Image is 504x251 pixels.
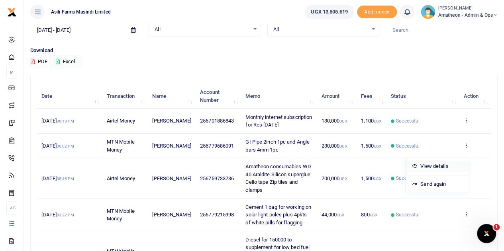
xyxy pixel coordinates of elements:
iframe: Intercom live chat [477,224,496,243]
span: Amatheon consumables WD 40 Araldite Silicon superglue Cello tape Zip tiles and clamps [245,163,311,193]
span: Add money [357,6,397,19]
span: [DATE] [41,212,74,218]
a: UGX 13,505,619 [305,5,353,19]
span: Successful [396,175,420,182]
span: 230,000 [321,143,347,149]
span: 256779686091 [200,143,234,149]
span: [PERSON_NAME] [152,175,191,181]
span: [PERSON_NAME] [152,118,191,124]
a: Send again [406,179,469,190]
span: Airtel Money [107,175,135,181]
span: MTN Mobile Money [107,208,135,222]
span: 256759733736 [200,175,234,181]
small: UGX [339,144,347,148]
span: [PERSON_NAME] [152,212,191,218]
span: Successful [396,142,420,150]
span: 256701886843 [200,118,234,124]
button: Excel [49,55,82,68]
small: UGX [339,177,347,181]
li: Ac [6,201,17,214]
li: M [6,66,17,79]
small: 03:22 PM [57,213,74,217]
span: Amatheon - Admin & Ops [438,12,498,19]
th: Status: activate to sort column ascending [386,84,459,109]
span: 700,000 [321,175,347,181]
span: All [155,25,249,33]
span: Monthly internet subscription for Res [DATE] [245,114,312,128]
a: View details [406,161,469,172]
small: 06:18 PM [57,119,74,123]
span: [DATE] [41,118,74,124]
span: Cement 1 bag for working on solar light poles plus 4pkts of white pills for flagging [245,204,311,226]
span: Airtel Money [107,118,135,124]
li: Wallet ballance [302,5,357,19]
small: 06:02 PM [57,144,74,148]
th: Transaction: activate to sort column ascending [102,84,148,109]
th: Date: activate to sort column descending [37,84,102,109]
span: Successful [396,211,420,218]
a: Add money [357,8,397,14]
span: 1 [493,224,500,230]
p: Download [30,47,498,55]
span: 1,500 [361,175,381,181]
span: 130,000 [321,118,347,124]
span: UGX 13,505,619 [311,8,347,16]
span: 1,500 [361,143,381,149]
input: select period [30,23,125,37]
th: Amount: activate to sort column ascending [317,84,357,109]
span: 800 [361,212,377,218]
img: profile-user [421,5,435,19]
th: Name: activate to sort column ascending [148,84,196,109]
span: [DATE] [41,175,74,181]
small: UGX [374,119,381,123]
span: GI Pipe 2inch 1pc and Angle bars 4mm 1pc [245,139,310,153]
small: UGX [337,213,344,217]
small: [PERSON_NAME] [438,5,498,12]
small: UGX [369,213,377,217]
span: [DATE] [41,143,74,149]
span: [PERSON_NAME] [152,143,191,149]
button: PDF [30,55,48,68]
span: Successful [396,117,420,125]
th: Fees: activate to sort column ascending [357,84,386,109]
li: Toup your wallet [357,6,397,19]
a: profile-user [PERSON_NAME] Amatheon - Admin & Ops [421,5,498,19]
small: UGX [374,144,381,148]
span: Asili Farms Masindi Limited [48,8,114,16]
th: Action: activate to sort column ascending [459,84,491,109]
a: logo-small logo-large logo-large [7,9,17,15]
span: 256779215998 [200,212,234,218]
th: Account Number: activate to sort column ascending [196,84,241,109]
span: MTN Mobile Money [107,139,135,153]
span: All [273,25,368,33]
th: Memo: activate to sort column ascending [241,84,317,109]
small: UGX [339,119,347,123]
small: UGX [374,177,381,181]
span: 1,100 [361,118,381,124]
small: 05:45 PM [57,177,74,181]
span: 44,000 [321,212,344,218]
input: Search [386,23,498,37]
img: logo-small [7,8,17,17]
